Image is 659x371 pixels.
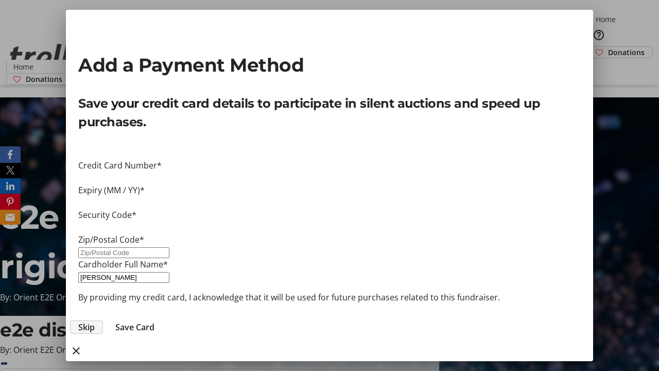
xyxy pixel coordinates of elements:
[78,221,581,233] iframe: Secure CVC input frame
[78,160,162,171] label: Credit Card Number*
[78,247,169,258] input: Zip/Postal Code
[78,321,95,333] span: Skip
[78,209,136,221] label: Security Code*
[78,172,581,184] iframe: Secure card number input frame
[78,196,581,209] iframe: Secure expiration date input frame
[78,94,581,131] p: Save your credit card details to participate in silent auctions and speed up purchases.
[78,234,144,245] label: Zip/Postal Code*
[115,321,154,333] span: Save Card
[78,184,145,196] label: Expiry (MM / YY)*
[107,321,163,333] button: Save Card
[78,291,581,303] p: By providing my credit card, I acknowledge that it will be used for future purchases related to t...
[70,321,103,334] button: Skip
[78,51,581,79] h2: Add a Payment Method
[66,341,86,361] button: close
[78,259,168,270] label: Cardholder Full Name*
[78,272,169,283] input: Card Holder Name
